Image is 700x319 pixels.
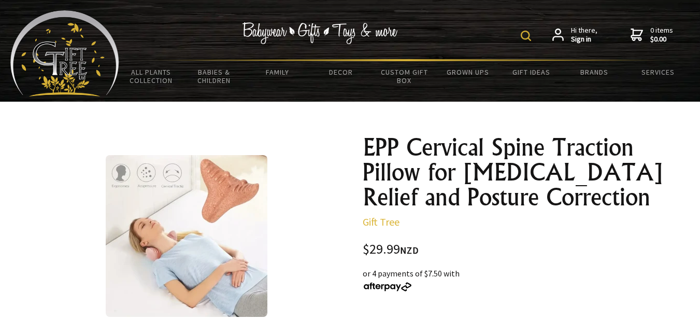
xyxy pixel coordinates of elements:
[552,26,597,44] a: Hi there,Sign in
[650,35,673,44] strong: $0.00
[106,155,267,317] img: EPP Cervical Spine Traction Pillow for Neck Pain Relief and Posture Correction
[363,267,665,292] div: or 4 payments of $7.50 with
[400,244,419,256] span: NZD
[650,25,673,44] span: 0 items
[571,26,597,44] span: Hi there,
[373,61,436,91] a: Custom Gift Box
[571,35,597,44] strong: Sign in
[521,31,531,41] img: product search
[309,61,373,83] a: Decor
[182,61,246,91] a: Babies & Children
[631,26,673,44] a: 0 items$0.00
[119,61,182,91] a: All Plants Collection
[363,135,665,210] h1: EPP Cervical Spine Traction Pillow for [MEDICAL_DATA] Relief and Posture Correction
[363,215,399,228] a: Gift Tree
[363,243,665,257] div: $29.99
[10,10,119,96] img: Babyware - Gifts - Toys and more...
[499,61,563,83] a: Gift Ideas
[563,61,626,83] a: Brands
[363,282,412,292] img: Afterpay
[436,61,499,83] a: Grown Ups
[246,61,309,83] a: Family
[242,22,398,44] img: Babywear - Gifts - Toys & more
[626,61,690,83] a: Services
